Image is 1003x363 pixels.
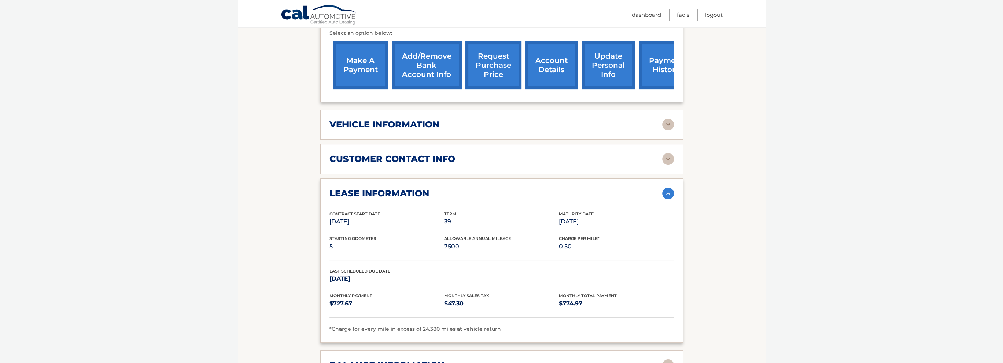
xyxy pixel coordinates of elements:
[559,236,600,241] span: Charge Per Mile*
[559,211,594,216] span: Maturity Date
[465,41,521,89] a: request purchase price
[329,29,674,38] p: Select an option below:
[444,211,456,216] span: Term
[639,41,694,89] a: payment history
[444,293,489,298] span: Monthly Sales Tax
[444,299,559,309] p: $47.30
[444,216,559,227] p: 39
[525,41,578,89] a: account details
[329,211,380,216] span: Contract Start Date
[559,216,674,227] p: [DATE]
[662,153,674,165] img: accordion-rest.svg
[329,299,444,309] p: $727.67
[632,9,661,21] a: Dashboard
[705,9,723,21] a: Logout
[329,241,444,252] p: 5
[329,268,390,274] span: Last Scheduled Due Date
[329,188,429,199] h2: lease information
[559,293,617,298] span: Monthly Total Payment
[329,274,444,284] p: [DATE]
[329,153,455,164] h2: customer contact info
[662,119,674,130] img: accordion-rest.svg
[329,119,439,130] h2: vehicle information
[559,299,674,309] p: $774.97
[582,41,635,89] a: update personal info
[329,293,372,298] span: Monthly Payment
[281,5,358,26] a: Cal Automotive
[333,41,388,89] a: make a payment
[677,9,689,21] a: FAQ's
[392,41,462,89] a: Add/Remove bank account info
[444,236,511,241] span: Allowable Annual Mileage
[329,236,376,241] span: Starting Odometer
[559,241,674,252] p: 0.50
[444,241,559,252] p: 7500
[329,216,444,227] p: [DATE]
[329,326,501,332] span: *Charge for every mile in excess of 24,380 miles at vehicle return
[662,188,674,199] img: accordion-active.svg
